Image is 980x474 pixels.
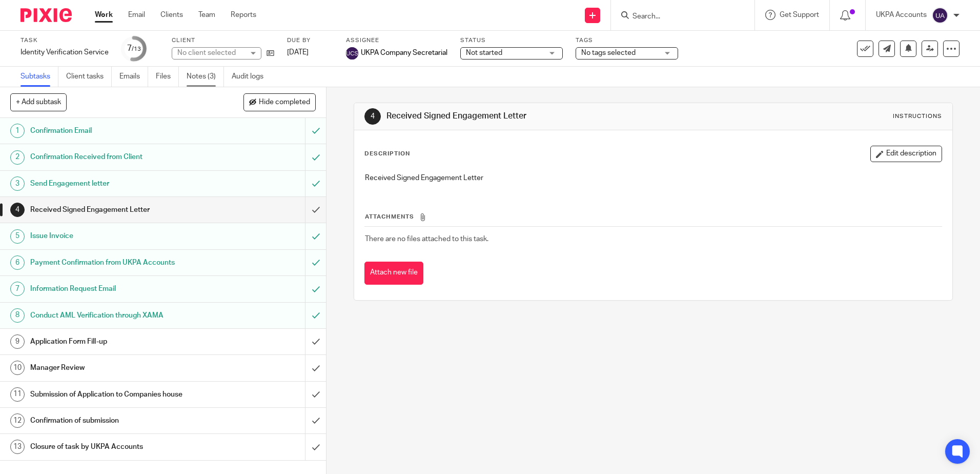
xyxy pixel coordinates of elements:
p: Received Signed Engagement Letter [365,173,941,183]
div: 13 [10,440,25,454]
div: 1 [10,124,25,138]
div: 12 [10,413,25,428]
h1: Application Form Fill-up [30,334,207,349]
div: 2 [10,150,25,165]
span: UKPA Company Secretarial [361,48,447,58]
div: 4 [364,108,381,125]
span: There are no files attached to this task. [365,235,488,243]
h1: Confirmation of submission [30,413,207,428]
input: Search [631,12,724,22]
a: Emails [119,67,148,87]
a: Clients [160,10,183,20]
button: Hide completed [243,93,316,111]
a: Subtasks [21,67,58,87]
img: svg%3E [346,47,358,60]
div: 9 [10,334,25,349]
div: 10 [10,361,25,375]
div: 3 [10,176,25,191]
button: Attach new file [364,262,423,285]
button: + Add subtask [10,93,67,111]
a: Email [128,10,145,20]
a: Files [156,67,179,87]
div: Instructions [893,112,942,121]
a: Reports [231,10,256,20]
a: Client tasks [66,67,112,87]
h1: Issue Invoice [30,228,207,244]
div: 4 [10,203,25,217]
small: /13 [132,46,141,52]
h1: Submission of Application to Companies house [30,387,207,402]
span: No tags selected [581,49,636,56]
span: [DATE] [287,49,309,56]
h1: Information Request Email [30,281,207,297]
span: Get Support [780,11,819,18]
img: svg%3E [932,7,948,24]
h1: Manager Review [30,360,207,376]
div: 7 [127,43,141,54]
h1: Received Signed Engagement Letter [386,111,675,122]
a: Audit logs [232,67,271,87]
div: 11 [10,387,25,402]
div: Identity Verification Service [21,47,109,57]
label: Assignee [346,36,447,45]
label: Client [172,36,274,45]
label: Status [460,36,563,45]
div: 8 [10,308,25,323]
h1: Confirmation Email [30,123,207,139]
h1: Send Engagement letter [30,176,207,191]
h1: Confirmation Received from Client [30,149,207,165]
h1: Conduct AML Verification through XAMA [30,308,207,323]
label: Tags [576,36,678,45]
div: 6 [10,255,25,270]
h1: Payment Confirmation from UKPA Accounts [30,255,207,270]
div: 7 [10,282,25,296]
span: Attachments [365,214,414,220]
p: Description [364,150,410,158]
label: Due by [287,36,333,45]
div: 5 [10,229,25,244]
div: No client selected [177,48,244,58]
a: Work [95,10,113,20]
h1: Closure of task by UKPA Accounts [30,439,207,455]
button: Edit description [870,146,942,162]
p: UKPA Accounts [876,10,927,20]
label: Task [21,36,109,45]
img: Pixie [21,8,72,22]
span: Hide completed [259,98,310,107]
h1: Received Signed Engagement Letter [30,202,207,218]
span: Not started [466,49,502,56]
a: Notes (3) [187,67,224,87]
a: Team [198,10,215,20]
